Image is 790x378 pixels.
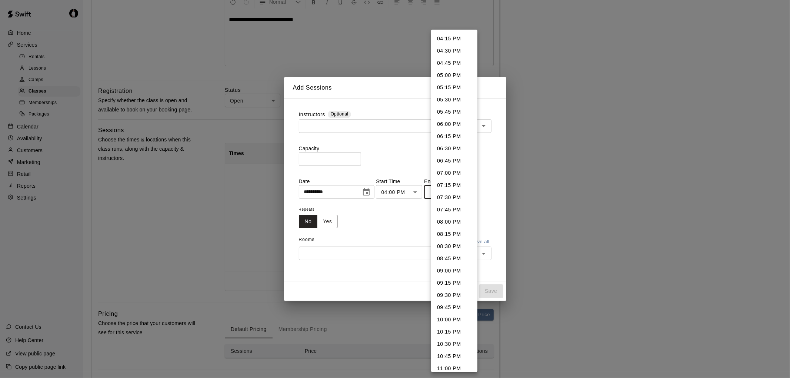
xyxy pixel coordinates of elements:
li: 04:15 PM [431,33,477,45]
li: 07:30 PM [431,191,477,204]
li: 11:00 PM [431,362,477,375]
li: 08:15 PM [431,228,477,240]
li: 08:00 PM [431,216,477,228]
li: 04:45 PM [431,57,477,69]
li: 10:45 PM [431,350,477,362]
li: 08:45 PM [431,252,477,265]
li: 10:00 PM [431,314,477,326]
li: 10:30 PM [431,338,477,350]
li: 06:00 PM [431,118,477,130]
li: 09:00 PM [431,265,477,277]
li: 05:45 PM [431,106,477,118]
li: 07:00 PM [431,167,477,179]
li: 05:00 PM [431,69,477,81]
li: 07:15 PM [431,179,477,191]
li: 04:30 PM [431,45,477,57]
li: 06:15 PM [431,130,477,143]
li: 09:30 PM [431,289,477,301]
li: 07:45 PM [431,204,477,216]
li: 08:30 PM [431,240,477,252]
li: 09:45 PM [431,301,477,314]
li: 05:15 PM [431,81,477,94]
li: 09:15 PM [431,277,477,289]
li: 06:45 PM [431,155,477,167]
li: 05:30 PM [431,94,477,106]
li: 06:30 PM [431,143,477,155]
li: 10:15 PM [431,326,477,338]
